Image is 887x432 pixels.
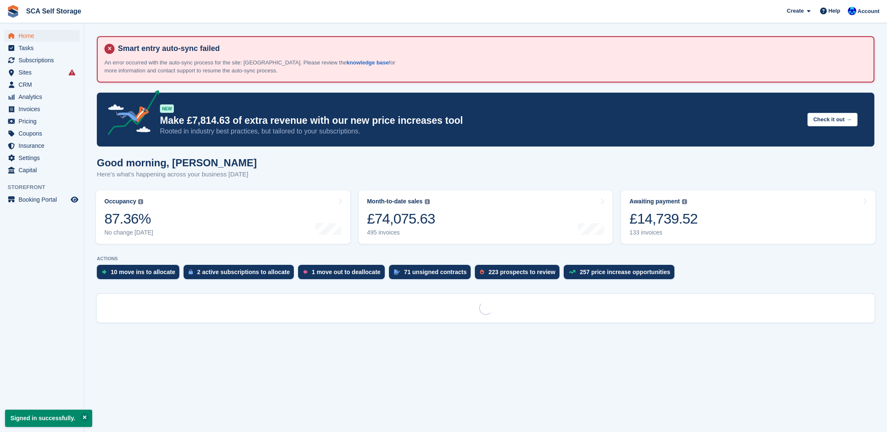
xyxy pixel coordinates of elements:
[160,127,801,136] p: Rooted in industry best practices, but tailored to your subscriptions.
[69,195,80,205] a: Preview store
[858,7,879,16] span: Account
[19,194,69,205] span: Booking Portal
[7,5,19,18] img: stora-icon-8386f47178a22dfd0bd8f6a31ec36ba5ce8667c1dd55bd0f319d3a0aa187defe.svg
[19,42,69,54] span: Tasks
[102,269,107,275] img: move_ins_to_allocate_icon-fdf77a2bb77ea45bf5b3d319d69a93e2d87916cf1d5bf7949dd705db3b84f3ca.svg
[4,140,80,152] a: menu
[4,164,80,176] a: menu
[488,269,555,275] div: 223 prospects to review
[4,91,80,103] a: menu
[346,59,389,66] a: knowledge base
[787,7,804,15] span: Create
[19,30,69,42] span: Home
[303,269,307,275] img: move_outs_to_deallocate_icon-f764333ba52eb49d3ac5e1228854f67142a1ed5810a6f6cc68b1a99e826820c5.svg
[160,115,801,127] p: Make £7,814.63 of extra revenue with our new price increases tool
[104,229,153,236] div: No change [DATE]
[8,183,84,192] span: Storefront
[4,128,80,139] a: menu
[629,210,698,227] div: £14,739.52
[104,198,136,205] div: Occupancy
[367,229,435,236] div: 495 invoices
[4,194,80,205] a: menu
[19,79,69,91] span: CRM
[4,30,80,42] a: menu
[629,229,698,236] div: 133 invoices
[19,140,69,152] span: Insurance
[19,128,69,139] span: Coupons
[184,265,298,283] a: 2 active subscriptions to allocate
[97,157,257,168] h1: Good morning, [PERSON_NAME]
[96,190,350,244] a: Occupancy 87.36% No change [DATE]
[19,152,69,164] span: Settings
[389,265,475,283] a: 71 unsigned contracts
[629,198,680,205] div: Awaiting payment
[19,91,69,103] span: Analytics
[69,69,75,76] i: Smart entry sync failures have occurred
[4,54,80,66] a: menu
[104,59,399,75] p: An error occurred with the auto-sync process for the site: [GEOGRAPHIC_DATA]. Please review the f...
[160,104,174,113] div: NEW
[23,4,85,18] a: SCA Self Storage
[104,210,153,227] div: 87.36%
[97,170,257,179] p: Here's what's happening across your business [DATE]
[189,269,193,275] img: active_subscription_to_allocate_icon-d502201f5373d7db506a760aba3b589e785aa758c864c3986d89f69b8ff3...
[848,7,856,15] img: Kelly Neesham
[367,210,435,227] div: £74,075.63
[197,269,290,275] div: 2 active subscriptions to allocate
[4,42,80,54] a: menu
[394,269,400,275] img: contract_signature_icon-13c848040528278c33f63329250d36e43548de30e8caae1d1a13099fd9432cc5.svg
[4,115,80,127] a: menu
[4,103,80,115] a: menu
[19,54,69,66] span: Subscriptions
[480,269,484,275] img: prospect-51fa495bee0391a8d652442698ab0144808aea92771e9ea1ae160a38d050c398.svg
[475,265,564,283] a: 223 prospects to review
[367,198,423,205] div: Month-to-date sales
[97,265,184,283] a: 10 move ins to allocate
[425,199,430,204] img: icon-info-grey-7440780725fd019a000dd9b08b2336e03edf1995a4989e88bcd33f0948082b44.svg
[564,265,679,283] a: 257 price increase opportunities
[828,7,840,15] span: Help
[312,269,380,275] div: 1 move out to deallocate
[5,410,92,427] p: Signed in successfully.
[4,67,80,78] a: menu
[101,90,160,138] img: price-adjustments-announcement-icon-8257ccfd72463d97f412b2fc003d46551f7dbcb40ab6d574587a9cd5c0d94...
[19,115,69,127] span: Pricing
[807,113,858,127] button: Check it out →
[138,199,143,204] img: icon-info-grey-7440780725fd019a000dd9b08b2336e03edf1995a4989e88bcd33f0948082b44.svg
[359,190,613,244] a: Month-to-date sales £74,075.63 495 invoices
[19,103,69,115] span: Invoices
[111,269,175,275] div: 10 move ins to allocate
[19,164,69,176] span: Capital
[298,265,389,283] a: 1 move out to deallocate
[4,79,80,91] a: menu
[621,190,875,244] a: Awaiting payment £14,739.52 133 invoices
[580,269,670,275] div: 257 price increase opportunities
[404,269,467,275] div: 71 unsigned contracts
[4,152,80,164] a: menu
[97,256,874,261] p: ACTIONS
[569,270,575,274] img: price_increase_opportunities-93ffe204e8149a01c8c9dc8f82e8f89637d9d84a8eef4429ea346261dce0b2c0.svg
[19,67,69,78] span: Sites
[115,44,867,53] h4: Smart entry auto-sync failed
[682,199,687,204] img: icon-info-grey-7440780725fd019a000dd9b08b2336e03edf1995a4989e88bcd33f0948082b44.svg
